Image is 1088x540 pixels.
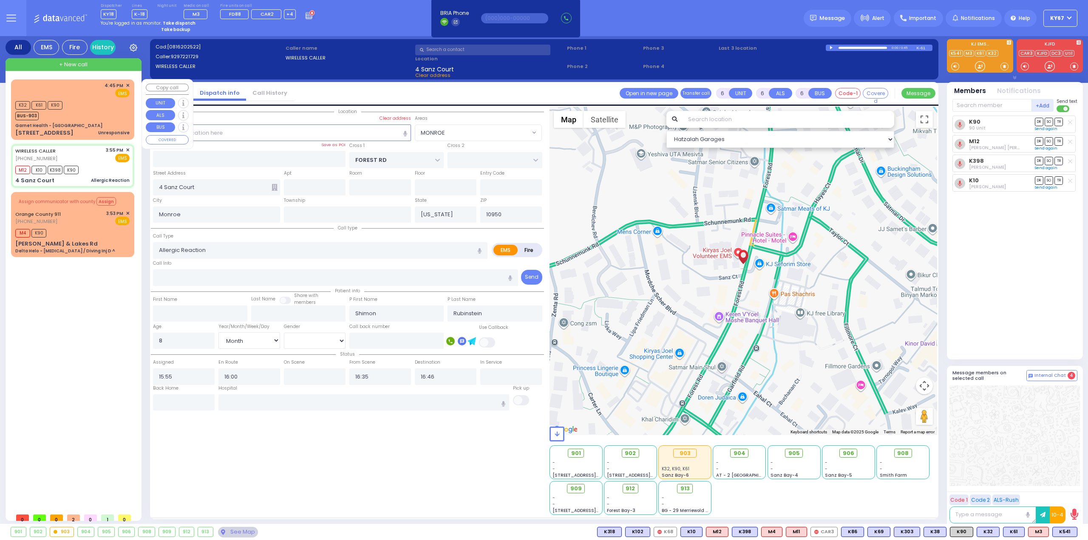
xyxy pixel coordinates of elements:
[607,472,687,478] span: [STREET_ADDRESS][PERSON_NAME]
[954,86,986,96] button: Members
[78,527,94,537] div: 904
[716,472,779,478] span: AT - 2 [GEOGRAPHIC_DATA]
[220,3,296,8] label: Fire units on call
[415,125,530,140] span: MONROE
[825,472,852,478] span: Sanz Bay-5
[1045,137,1053,145] span: SO
[1068,372,1075,379] span: 4
[950,527,973,537] div: K90
[835,88,861,99] button: Code-1
[771,459,773,466] span: -
[662,466,689,472] span: K32, K90, K61
[1035,118,1043,126] span: DR
[294,292,318,299] small: Share with
[552,466,555,472] span: -
[916,45,932,51] div: K-61
[949,495,969,505] button: Code 1
[153,233,173,240] label: Call Type
[1054,157,1063,165] span: TR
[218,394,510,410] input: Search hospital
[819,14,845,23] span: Message
[1035,157,1043,165] span: DR
[1054,137,1063,145] span: TR
[952,99,1032,112] input: Search member
[969,119,980,125] a: K90
[284,359,305,366] label: On Scene
[64,166,79,174] span: K90
[115,89,130,97] span: EMS
[552,459,555,466] span: -
[969,177,979,184] a: K10
[1019,50,1034,57] a: CAR3
[683,111,895,128] input: Search location
[101,9,116,19] span: KY18
[916,377,933,394] button: Map camera controls
[59,60,88,69] span: + New call
[680,88,711,99] button: Transfer call
[349,359,375,366] label: From Scene
[786,527,807,537] div: ALS
[349,296,377,303] label: P First Name
[153,170,186,177] label: Street Address
[126,147,130,154] span: ✕
[1028,527,1049,537] div: M3
[440,9,469,17] span: BRIA Phone
[924,527,946,537] div: BLS
[916,408,933,425] button: Drag Pegman onto the map to open Street View
[734,449,745,458] span: 904
[218,527,258,537] div: See map
[662,507,709,514] span: BG - 29 Merriewold S.
[719,45,826,52] label: Last 3 location
[167,43,201,50] span: [0816202522]
[706,527,728,537] div: ALS
[480,359,502,366] label: In Service
[607,466,609,472] span: -
[552,424,580,435] img: Google
[334,225,362,231] span: Call type
[517,245,541,255] label: Fire
[880,466,882,472] span: -
[321,142,346,148] label: Save as POI
[894,527,920,537] div: BLS
[620,88,678,99] a: Open in new page
[286,54,413,62] label: WIRELESS CALLER
[571,449,581,458] span: 901
[872,14,884,22] span: Alert
[179,527,194,537] div: 912
[272,184,278,191] span: Other building occupants
[1035,165,1057,170] a: Send again
[30,527,46,537] div: 902
[1003,527,1025,537] div: BLS
[119,527,135,537] div: 906
[286,11,293,17] span: +4
[916,111,933,128] button: Toggle fullscreen view
[716,466,719,472] span: -
[284,170,292,177] label: Apt
[448,142,465,149] label: Cross 2
[977,527,1000,537] div: K32
[1035,137,1043,145] span: DR
[146,98,175,108] button: UNIT
[843,449,854,458] span: 906
[992,495,1020,505] button: ALS-Rush
[625,527,650,537] div: K102
[34,13,90,23] img: Logo
[607,495,609,501] span: -
[969,184,1006,190] span: Moshe Schwartz
[15,211,61,218] a: Orange County 911
[570,484,582,493] span: 909
[1045,176,1053,184] span: SO
[909,14,936,22] span: Important
[132,3,147,8] label: Lines
[193,89,246,97] a: Dispatch info
[31,229,46,237] span: K90
[415,359,440,366] label: Destination
[567,63,640,70] span: Phone 2
[146,110,175,120] button: ALS
[1035,146,1057,151] a: Send again
[115,217,130,225] span: EMS
[891,43,899,53] div: 0:00
[969,138,980,144] a: M12
[970,495,991,505] button: Code 2
[897,449,909,458] span: 908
